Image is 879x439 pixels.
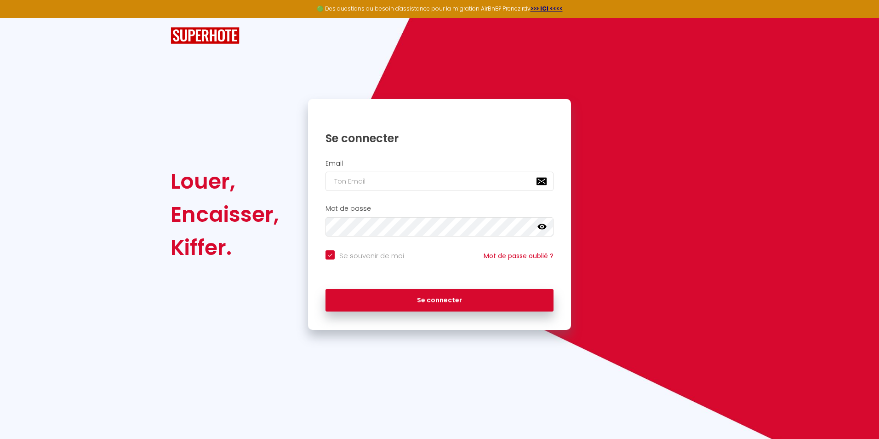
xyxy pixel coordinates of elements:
[171,27,240,44] img: SuperHote logo
[484,251,554,260] a: Mot de passe oublié ?
[171,165,279,198] div: Louer,
[325,160,554,168] h2: Email
[531,5,563,12] a: >>> ICI <<<<
[171,198,279,231] div: Encaisser,
[325,289,554,312] button: Se connecter
[325,205,554,213] h2: Mot de passe
[171,231,279,264] div: Kiffer.
[325,172,554,191] input: Ton Email
[325,131,554,145] h1: Se connecter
